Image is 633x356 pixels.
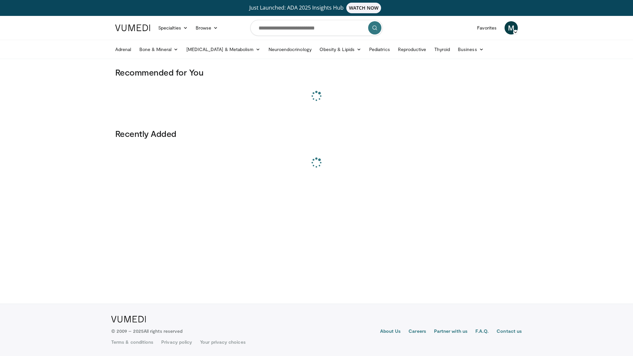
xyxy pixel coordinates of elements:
a: [MEDICAL_DATA] & Metabolism [182,43,265,56]
a: Contact us [497,328,522,336]
a: Reproductive [394,43,430,56]
a: F.A.Q. [475,328,489,336]
a: Neuroendocrinology [265,43,316,56]
a: Specialties [154,21,192,34]
a: Your privacy choices [200,339,245,345]
input: Search topics, interventions [250,20,383,36]
a: Just Launched: ADA 2025 Insights HubWATCH NOW [116,3,517,13]
a: Pediatrics [365,43,394,56]
a: Thyroid [430,43,454,56]
a: Careers [409,328,426,336]
a: Partner with us [434,328,467,336]
span: All rights reserved [144,328,182,334]
a: Privacy policy [161,339,192,345]
a: About Us [380,328,401,336]
h3: Recommended for You [115,67,518,78]
a: Adrenal [111,43,135,56]
img: VuMedi Logo [111,316,146,323]
h3: Recently Added [115,128,518,139]
a: Bone & Mineral [135,43,182,56]
a: Browse [192,21,222,34]
a: M [505,21,518,34]
img: VuMedi Logo [115,25,150,31]
a: Terms & conditions [111,339,153,345]
a: Obesity & Lipids [316,43,365,56]
span: WATCH NOW [346,3,381,13]
a: Business [454,43,488,56]
p: © 2009 – 2025 [111,328,182,334]
a: Favorites [473,21,501,34]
